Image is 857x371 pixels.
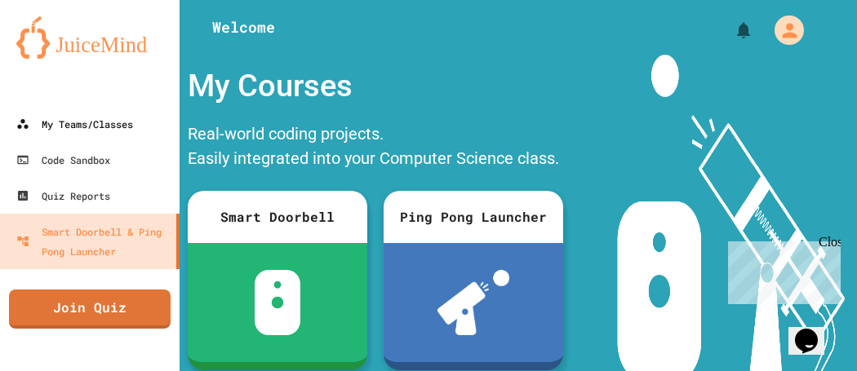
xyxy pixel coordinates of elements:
div: My Teams/Classes [16,114,133,134]
div: Code Sandbox [16,150,110,170]
img: logo-orange.svg [16,16,163,59]
div: My Courses [180,55,571,117]
div: Smart Doorbell [188,191,367,243]
div: Chat with us now!Close [7,7,113,104]
iframe: chat widget [722,235,841,304]
div: My Notifications [704,16,757,44]
div: Smart Doorbell & Ping Pong Launcher [16,222,170,261]
div: Quiz Reports [16,186,110,205]
img: ppl-with-ball.png [437,270,510,335]
a: Join Quiz [9,289,171,329]
img: sdb-white.svg [255,270,301,335]
div: Real-world coding projects. Easily integrated into your Computer Science class. [180,117,571,179]
iframe: chat widget [788,306,841,355]
div: Ping Pong Launcher [384,191,563,243]
div: My Account [757,11,808,49]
